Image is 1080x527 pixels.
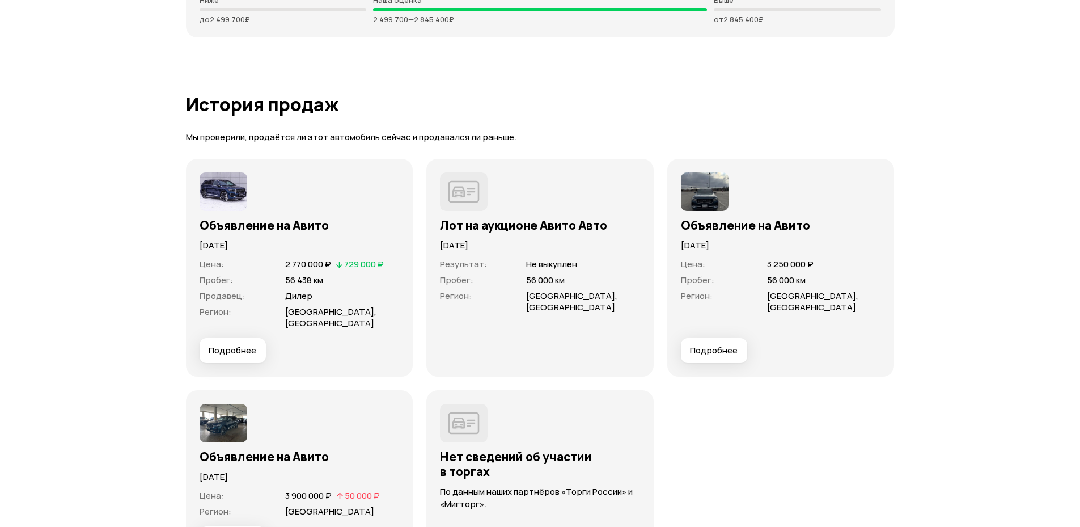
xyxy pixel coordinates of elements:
[681,218,881,233] h3: Объявление на Авито
[373,15,707,24] p: 2 499 700 — 2 845 400 ₽
[200,239,400,252] p: [DATE]
[200,449,400,464] h3: Объявление на Авито
[186,94,895,115] h1: История продаж
[285,258,331,270] span: 2 770 000 ₽
[714,15,881,24] p: от 2 845 400 ₽
[285,505,374,517] span: [GEOGRAPHIC_DATA]
[440,218,640,233] h3: Лот на аукционе Авито Авто
[344,258,384,270] span: 729 000 ₽
[200,218,400,233] h3: Объявление на Авито
[440,449,640,479] h3: Нет сведений об участии в торгах
[200,290,245,302] span: Продавец :
[440,274,473,286] span: Пробег :
[440,239,640,252] p: [DATE]
[285,306,376,329] span: [GEOGRAPHIC_DATA], [GEOGRAPHIC_DATA]
[200,274,233,286] span: Пробег :
[200,306,231,318] span: Регион :
[200,258,224,270] span: Цена :
[526,290,617,313] span: [GEOGRAPHIC_DATA], [GEOGRAPHIC_DATA]
[345,490,380,501] span: 50 000 ₽
[440,486,640,511] p: По данным наших партнёров «Торги России» и «Мигторг».
[526,274,565,286] span: 56 000 км
[690,345,738,356] span: Подробнее
[200,471,400,483] p: [DATE]
[440,290,472,302] span: Регион :
[285,290,312,302] span: Дилер
[681,258,705,270] span: Цена :
[681,338,747,363] button: Подробнее
[285,490,332,501] span: 3 900 000 ₽
[767,258,814,270] span: 3 250 000 ₽
[200,338,266,363] button: Подробнее
[526,258,577,270] span: Не выкуплен
[440,258,487,270] span: Результат :
[767,290,858,313] span: [GEOGRAPHIC_DATA], [GEOGRAPHIC_DATA]
[285,274,323,286] span: 56 438 км
[186,132,895,144] p: Мы проверили, продаётся ли этот автомобиль сейчас и продавался ли раньше.
[681,274,714,286] span: Пробег :
[767,274,806,286] span: 56 000 км
[209,345,256,356] span: Подробнее
[200,505,231,517] span: Регион :
[681,290,713,302] span: Регион :
[681,239,881,252] p: [DATE]
[200,15,367,24] p: до 2 499 700 ₽
[200,490,224,501] span: Цена :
